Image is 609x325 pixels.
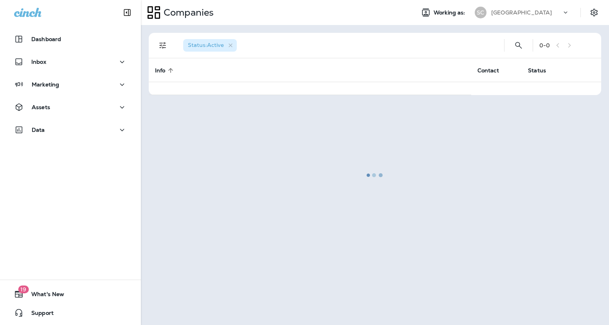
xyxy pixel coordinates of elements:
p: Dashboard [31,36,61,42]
p: Marketing [32,81,59,88]
button: Support [8,305,133,321]
button: Assets [8,99,133,115]
div: SC [475,7,486,18]
p: Companies [160,7,214,18]
button: Marketing [8,77,133,92]
button: Settings [587,5,601,20]
button: Data [8,122,133,138]
span: What's New [23,291,64,300]
p: Assets [32,104,50,110]
p: Data [32,127,45,133]
button: Inbox [8,54,133,70]
p: Inbox [31,59,46,65]
span: Working as: [434,9,467,16]
button: Collapse Sidebar [116,5,138,20]
p: [GEOGRAPHIC_DATA] [491,9,552,16]
button: 19What's New [8,286,133,302]
span: 19 [18,285,29,293]
button: Dashboard [8,31,133,47]
span: Support [23,310,54,319]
